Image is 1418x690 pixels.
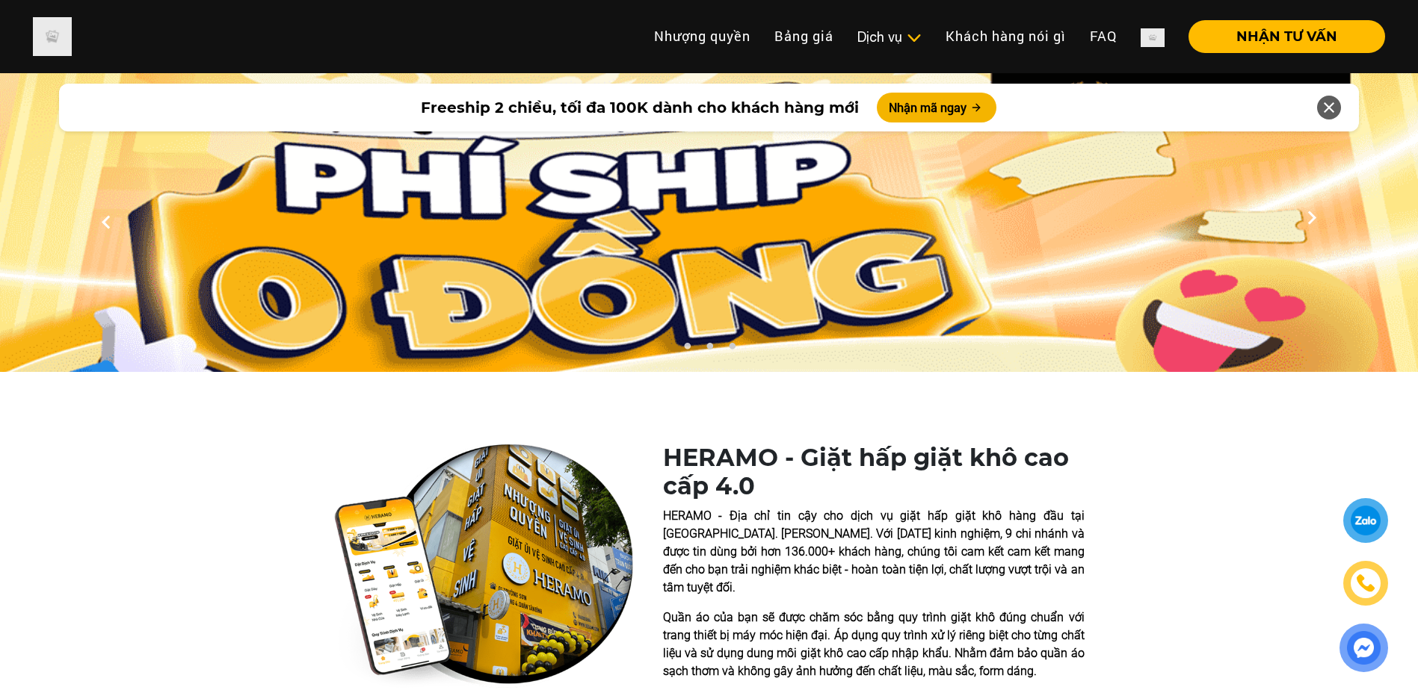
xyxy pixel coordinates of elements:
a: NHẬN TƯ VẤN [1177,30,1385,43]
span: Freeship 2 chiều, tối đa 100K dành cho khách hàng mới [421,96,859,119]
img: subToggleIcon [906,31,922,46]
button: NHẬN TƯ VẤN [1189,20,1385,53]
button: 2 [702,342,717,357]
p: Quần áo của bạn sẽ được chăm sóc bằng quy trình giặt khô đúng chuẩn với trang thiết bị máy móc hi... [663,609,1085,680]
p: HERAMO - Địa chỉ tin cậy cho dịch vụ giặt hấp giặt khô hàng đầu tại [GEOGRAPHIC_DATA]. [PERSON_NA... [663,507,1085,597]
a: FAQ [1078,20,1129,52]
a: Khách hàng nói gì [934,20,1078,52]
button: 3 [724,342,739,357]
h1: HERAMO - Giặt hấp giặt khô cao cấp 4.0 [663,444,1085,501]
img: phone-icon [1356,574,1375,593]
button: Nhận mã ngay [877,93,996,122]
a: phone-icon [1345,563,1386,603]
img: heramo-quality-banner [334,444,633,689]
button: 1 [679,342,694,357]
div: Dịch vụ [857,27,922,47]
a: Nhượng quyền [642,20,762,52]
a: Bảng giá [762,20,845,52]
